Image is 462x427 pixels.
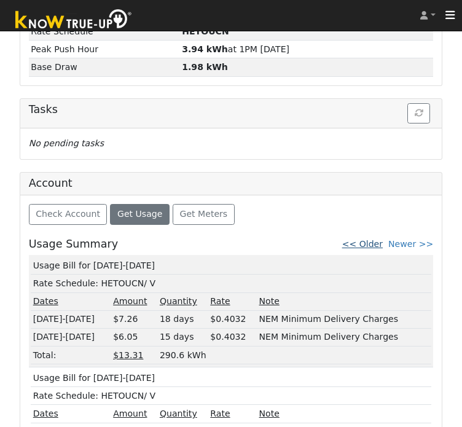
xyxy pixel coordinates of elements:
span: Check Account [36,209,100,219]
u: Rate [210,409,230,418]
h5: Usage Summary [29,238,118,251]
td: NEM Minimum Delivery Charges [257,310,431,328]
strong: V [182,26,229,36]
u: Amount [113,409,147,418]
div: $0.4032 [210,331,254,343]
strong: 1.98 kWh [182,62,228,72]
td: Base Draw [29,58,180,76]
u: Note [259,409,280,418]
td: Usage Bill for [DATE]-[DATE] [31,257,431,275]
div: 18 days [160,313,206,326]
u: Note [259,296,280,306]
i: No pending tasks [29,138,104,148]
td: $7.26 [111,310,158,328]
td: Usage Bill for [DATE]-[DATE] [31,369,431,387]
td: $6.05 [111,328,158,346]
button: Check Account [29,204,108,225]
h5: Account [29,177,72,189]
span: Get Meters [180,209,228,219]
td: Rate Schedule: HETOUCN [31,387,431,405]
td: at 1PM [DATE] [180,41,434,58]
button: Toggle navigation [439,7,462,24]
a: Newer >> [388,239,433,249]
u: Dates [33,409,58,418]
span: / V [144,278,155,288]
td: [DATE]-[DATE] [31,328,111,346]
div: 290.6 kWh [160,349,429,362]
button: Get Meters [173,204,235,225]
span: / V [144,391,155,401]
h5: Tasks [29,103,434,116]
td: NEM Minimum Delivery Charges [257,328,431,346]
div: $0.4032 [210,313,254,326]
u: Dates [33,296,58,306]
u: $13.31 [113,350,143,360]
u: Quantity [160,296,197,306]
span: Get Usage [117,209,162,219]
u: Rate [210,296,230,306]
button: Get Usage [110,204,170,225]
button: Refresh [407,103,430,124]
td: Total: [31,347,111,364]
img: Know True-Up [9,7,138,34]
td: Rate Schedule: HETOUCN [31,275,431,292]
u: Amount [113,296,147,306]
a: << Older [342,239,383,249]
td: [DATE]-[DATE] [31,310,111,328]
strong: 3.94 kWh [182,44,228,54]
td: Peak Push Hour [29,41,180,58]
div: 15 days [160,331,206,343]
u: Quantity [160,409,197,418]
